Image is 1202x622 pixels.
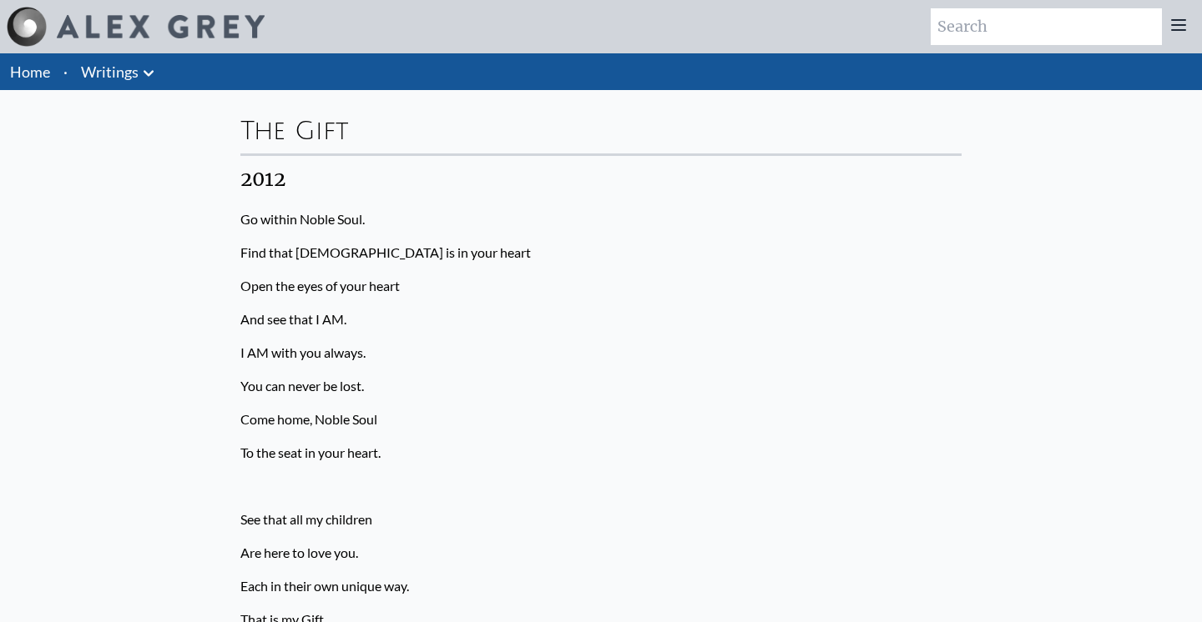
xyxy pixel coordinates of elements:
[240,269,962,303] p: Open the eyes of your heart
[240,166,962,193] div: 2012
[240,403,962,436] p: Come home, Noble Soul
[240,236,962,269] p: Find that [DEMOGRAPHIC_DATA] is in your heart
[240,303,962,336] p: And see that I AM.
[57,53,74,90] li: ·
[240,369,962,403] p: You can never be lost.
[240,569,962,603] p: Each in their own unique way.
[240,203,962,236] p: Go within Noble Soul.
[240,503,962,536] p: See that all my children
[81,60,139,83] a: Writings
[240,103,962,153] div: The Gift
[240,336,962,369] p: I AM with you always.
[10,63,50,81] a: Home
[240,436,962,469] p: To the seat in your heart.
[240,536,962,569] p: Are here to love you.
[931,8,1162,45] input: Search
